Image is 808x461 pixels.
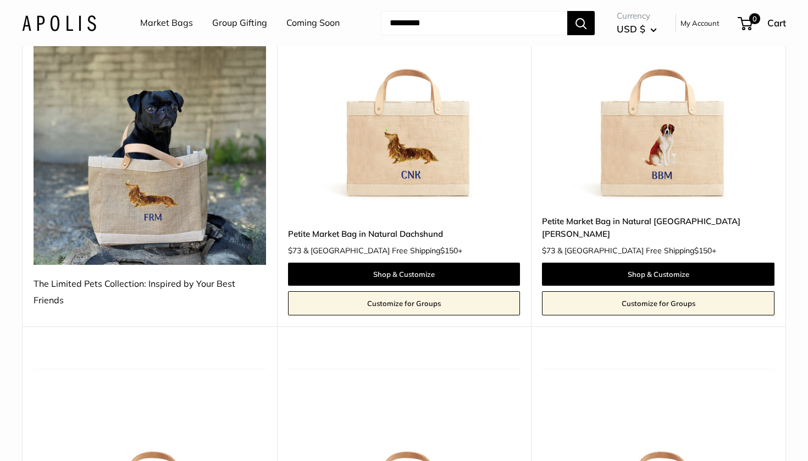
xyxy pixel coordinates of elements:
span: $150 [694,246,712,256]
a: Group Gifting [212,15,267,31]
button: USD $ [617,20,657,38]
span: $73 [542,246,555,256]
img: Apolis [22,15,96,31]
a: Customize for Groups [288,291,521,315]
span: Cart [767,17,786,29]
a: Shop & Customize [288,263,521,286]
span: $150 [440,246,458,256]
div: The Limited Pets Collection: Inspired by Your Best Friends [34,276,266,309]
button: Search [567,11,595,35]
a: Petite Market Bag in Natural Dachshund [288,227,521,240]
span: $73 [288,246,301,256]
a: 0 Cart [739,14,786,32]
a: Shop & Customize [542,263,774,286]
span: 0 [749,13,760,24]
a: Customize for Groups [542,291,774,315]
span: USD $ [617,23,645,35]
span: & [GEOGRAPHIC_DATA] Free Shipping + [303,247,462,254]
span: & [GEOGRAPHIC_DATA] Free Shipping + [557,247,716,254]
span: Currency [617,8,657,24]
a: Petite Market Bag in Natural [GEOGRAPHIC_DATA][PERSON_NAME] [542,215,774,241]
input: Search... [381,11,567,35]
a: My Account [680,16,720,30]
a: Market Bags [140,15,193,31]
a: Coming Soon [286,15,340,31]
